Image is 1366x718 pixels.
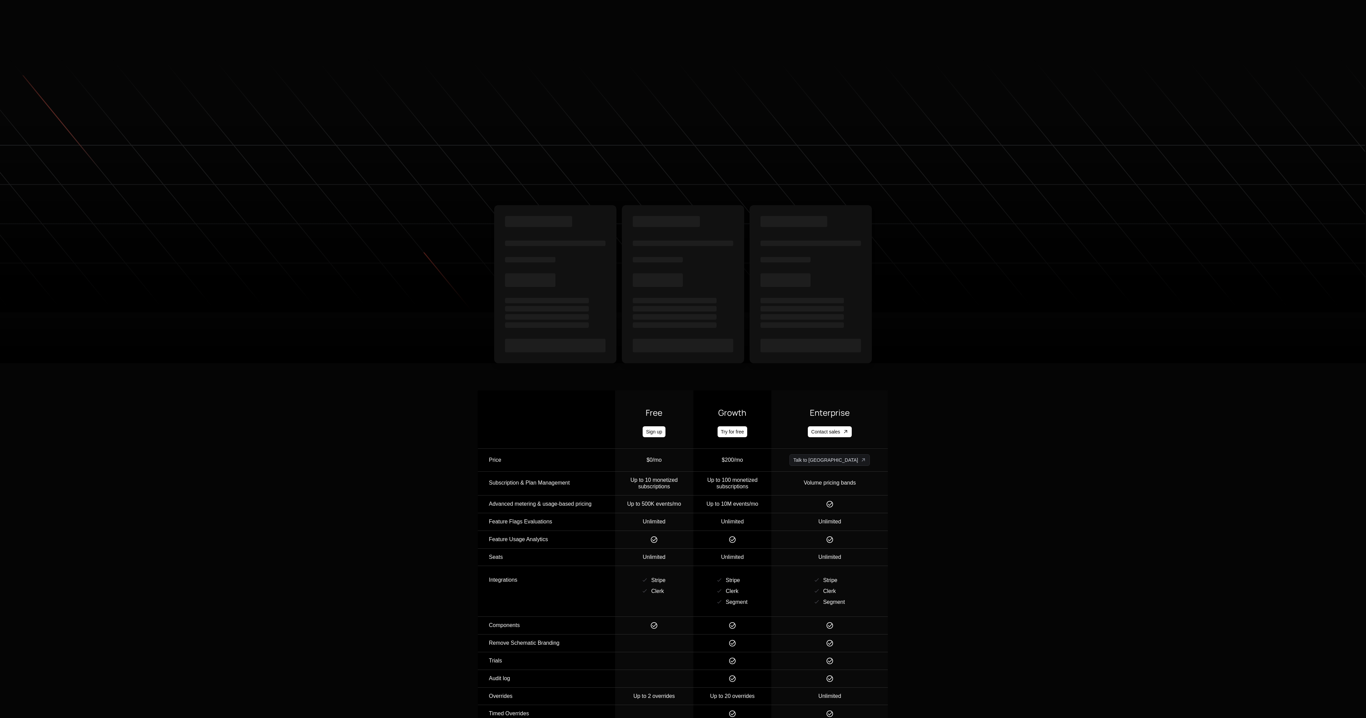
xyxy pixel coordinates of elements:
td: Feature Usage Analytics [478,531,615,549]
div: $0/mo [646,454,661,466]
span: Enterprise [810,407,850,418]
div: Stripe [823,577,837,584]
div: Clerk [726,588,738,595]
div: Unlimited [694,554,771,560]
div: Integrations [489,577,614,583]
td: Audit log [478,670,615,688]
td: Overrides [478,688,615,705]
div: Segment [823,599,845,606]
div: Stripe [651,577,665,584]
a: Talk to us [789,454,870,466]
div: Up to 10M events/mo [694,501,771,507]
div: Stripe [726,577,740,584]
div: Up to 2 overrides [615,693,693,699]
td: Trials [478,652,615,670]
div: Unlimited [772,554,888,560]
div: Unlimited [772,693,888,699]
td: Advanced metering & usage-based pricing [478,495,615,513]
a: Sign up [643,426,665,437]
a: Contact sales [808,426,852,437]
div: Unlimited [772,519,888,525]
span: Growth [718,407,746,418]
div: Up to 20 overrides [694,693,771,699]
div: Clerk [651,588,664,595]
div: Price [489,454,614,466]
div: Volume pricing bands [804,477,856,489]
div: Subscription & Plan Management [489,477,614,489]
td: Components [478,617,615,635]
td: Seats [478,549,615,566]
div: Segment [726,599,748,606]
td: Remove Schematic Branding [478,635,615,652]
span: Up to 100 monetized subscriptions [707,477,758,489]
div: Up to 500K events/mo [615,501,693,507]
div: Unlimited [694,519,771,525]
div: Clerk [823,588,836,595]
a: Try for free [718,426,748,437]
div: Unlimited [615,554,693,560]
td: Feature Flags Evaluations [478,513,615,531]
div: $200/mo [722,454,743,466]
span: Free [646,407,662,418]
div: Unlimited [615,519,693,525]
div: Up to 10 monetized subscriptions [615,477,693,490]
